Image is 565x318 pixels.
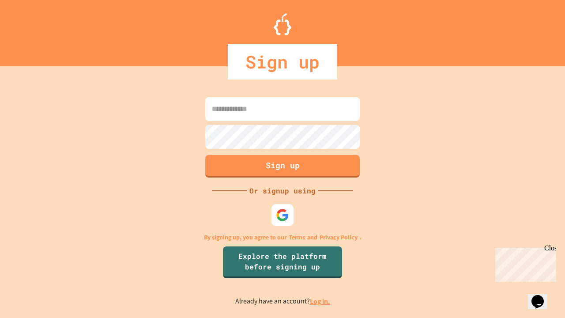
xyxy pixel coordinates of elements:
[4,4,61,56] div: Chat with us now!Close
[310,297,330,306] a: Log in.
[235,296,330,307] p: Already have an account?
[274,13,291,35] img: Logo.svg
[204,233,362,242] p: By signing up, you agree to our and .
[492,244,556,282] iframe: chat widget
[228,44,337,79] div: Sign up
[320,233,358,242] a: Privacy Policy
[223,246,342,278] a: Explore the platform before signing up
[247,185,318,196] div: Or signup using
[276,208,289,222] img: google-icon.svg
[289,233,305,242] a: Terms
[205,155,360,178] button: Sign up
[528,283,556,309] iframe: chat widget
